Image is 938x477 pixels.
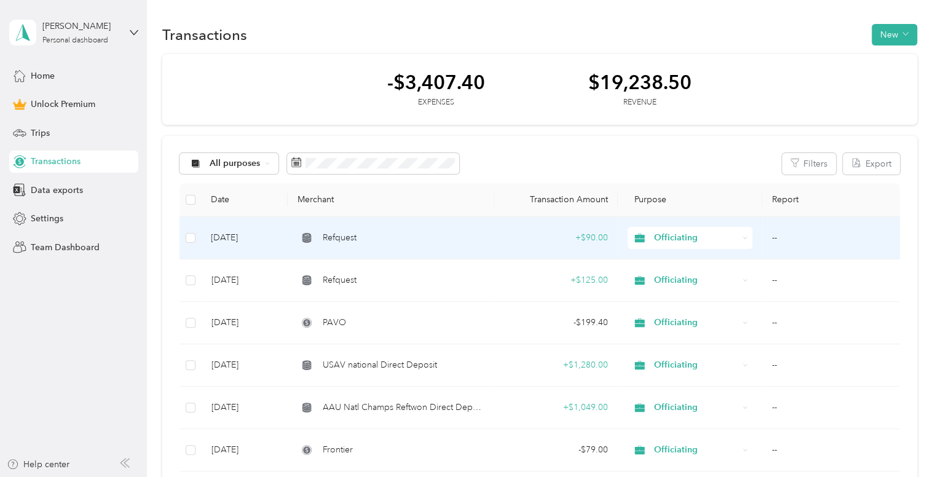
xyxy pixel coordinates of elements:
[201,344,288,387] td: [DATE]
[31,127,50,140] span: Trips
[387,97,485,108] div: Expenses
[288,183,494,217] th: Merchant
[201,183,288,217] th: Date
[42,37,108,44] div: Personal dashboard
[782,153,836,175] button: Filters
[762,344,900,387] td: --
[201,302,288,344] td: [DATE]
[762,217,900,259] td: --
[654,443,739,457] span: Officiating
[323,358,437,372] span: USAV national Direct Deposit
[872,24,917,45] button: New
[504,401,608,414] div: + $1,049.00
[31,184,83,197] span: Data exports
[843,153,900,175] button: Export
[762,429,900,471] td: --
[323,231,357,245] span: Refquest
[588,97,692,108] div: Revenue
[201,217,288,259] td: [DATE]
[654,401,739,414] span: Officiating
[323,443,353,457] span: Frontier
[504,443,608,457] div: - $79.00
[323,274,357,287] span: Refquest
[588,71,692,93] div: $19,238.50
[504,358,608,372] div: + $1,280.00
[762,302,900,344] td: --
[201,387,288,429] td: [DATE]
[654,358,739,372] span: Officiating
[201,259,288,302] td: [DATE]
[323,401,484,414] span: AAU Natl Champs Reftwon Direct Deposit
[494,183,618,217] th: Transaction Amount
[504,231,608,245] div: + $90.00
[504,274,608,287] div: + $125.00
[654,231,739,245] span: Officiating
[31,212,63,225] span: Settings
[762,387,900,429] td: --
[628,194,666,205] span: Purpose
[31,69,55,82] span: Home
[31,98,95,111] span: Unlock Premium
[654,316,739,329] span: Officiating
[210,159,261,168] span: All purposes
[31,241,100,254] span: Team Dashboard
[31,155,81,168] span: Transactions
[654,274,739,287] span: Officiating
[762,183,900,217] th: Report
[42,20,119,33] div: [PERSON_NAME]
[7,458,69,471] button: Help center
[762,259,900,302] td: --
[387,71,485,93] div: -$3,407.40
[162,28,247,41] h1: Transactions
[869,408,938,477] iframe: Everlance-gr Chat Button Frame
[201,429,288,471] td: [DATE]
[323,316,346,329] span: PAVO
[504,316,608,329] div: - $199.40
